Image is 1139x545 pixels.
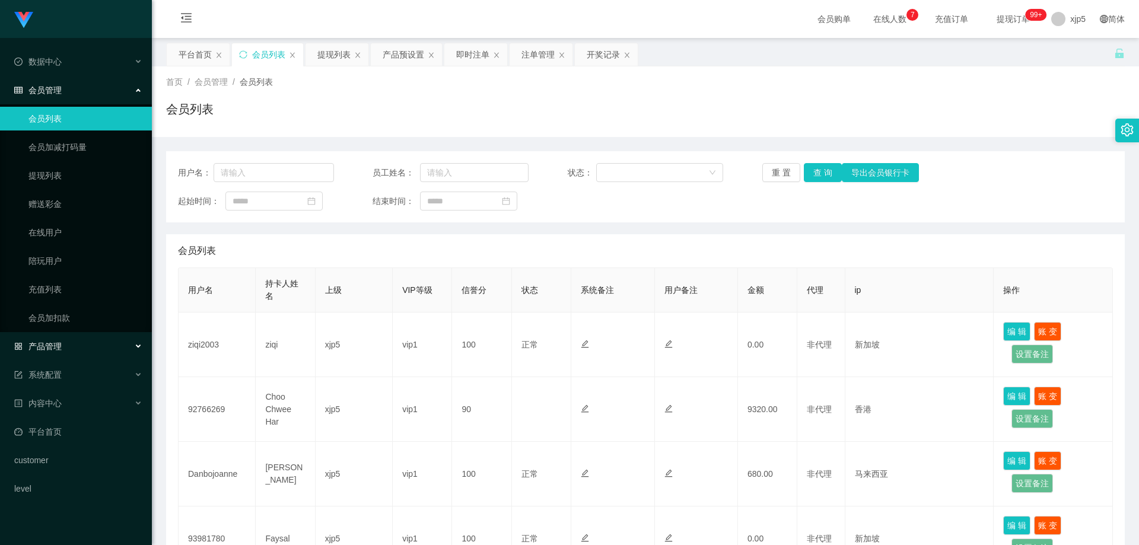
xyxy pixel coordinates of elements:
i: 图标: edit [581,340,589,348]
span: 非代理 [807,340,832,349]
i: 图标: close [215,52,222,59]
button: 重 置 [762,163,800,182]
td: 92766269 [179,377,256,442]
span: 持卡人姓名 [265,279,298,301]
button: 导出会员银行卡 [842,163,919,182]
td: vip1 [393,377,452,442]
i: 图标: appstore-o [14,342,23,350]
i: 图标: down [709,169,716,177]
td: 680.00 [738,442,797,506]
i: 图标: close [289,52,296,59]
span: 信誉分 [462,285,486,295]
span: 系统配置 [14,370,62,380]
i: 图标: menu-fold [166,1,206,39]
a: 会员列表 [28,107,142,130]
td: 新加坡 [845,313,994,377]
button: 账 变 [1034,451,1061,470]
div: 会员列表 [252,43,285,66]
i: 图标: close [623,52,631,59]
i: 图标: form [14,371,23,379]
td: xjp5 [316,313,393,377]
i: 图标: table [14,86,23,94]
i: 图标: edit [664,404,673,413]
td: 100 [452,442,511,506]
span: 员工姓名： [373,167,420,179]
span: 内容中心 [14,399,62,408]
i: 图标: close [428,52,435,59]
i: 图标: edit [581,534,589,542]
p: 7 [911,9,915,21]
a: 赠送彩金 [28,192,142,216]
span: 产品管理 [14,342,62,351]
span: 会员列表 [178,244,216,258]
i: 图标: global [1100,15,1108,23]
a: 会员加减打码量 [28,135,142,159]
a: 图标: dashboard平台首页 [14,420,142,444]
td: 9320.00 [738,377,797,442]
span: 系统备注 [581,285,614,295]
span: / [233,77,235,87]
span: 用户备注 [664,285,698,295]
button: 编 辑 [1003,451,1030,470]
td: vip1 [393,442,452,506]
h1: 会员列表 [166,100,214,118]
span: VIP等级 [402,285,432,295]
a: 充值列表 [28,278,142,301]
span: 非代理 [807,534,832,543]
sup: 220 [1025,9,1046,21]
td: vip1 [393,313,452,377]
button: 编 辑 [1003,516,1030,535]
span: 会员管理 [195,77,228,87]
a: 会员加扣款 [28,306,142,330]
span: / [187,77,190,87]
i: 图标: edit [664,340,673,348]
i: 图标: calendar [307,197,316,205]
span: 正常 [521,340,538,349]
div: 即时注单 [456,43,489,66]
a: 提现列表 [28,164,142,187]
td: 100 [452,313,511,377]
td: ziqi [256,313,315,377]
a: level [14,477,142,501]
span: 金额 [747,285,764,295]
div: 产品预设置 [383,43,424,66]
span: 起始时间： [178,195,225,208]
img: logo.9652507e.png [14,12,33,28]
i: 图标: close [558,52,565,59]
span: 会员列表 [240,77,273,87]
span: 会员管理 [14,85,62,95]
button: 账 变 [1034,387,1061,406]
div: 提现列表 [317,43,351,66]
button: 设置备注 [1011,345,1053,364]
td: 香港 [845,377,994,442]
td: [PERSON_NAME] [256,442,315,506]
td: Danbojoanne [179,442,256,506]
span: 结束时间： [373,195,420,208]
span: 用户名： [178,167,214,179]
span: ip [855,285,861,295]
i: 图标: close [493,52,500,59]
i: 图标: edit [581,469,589,477]
a: customer [14,448,142,472]
span: 用户名 [188,285,213,295]
input: 请输入 [420,163,529,182]
div: 平台首页 [179,43,212,66]
button: 查 询 [804,163,842,182]
span: 非代理 [807,404,832,414]
td: 马来西亚 [845,442,994,506]
a: 陪玩用户 [28,249,142,273]
i: 图标: edit [664,534,673,542]
td: 0.00 [738,313,797,377]
button: 账 变 [1034,322,1061,341]
span: 首页 [166,77,183,87]
i: 图标: unlock [1114,48,1125,59]
input: 请输入 [214,163,334,182]
a: 在线用户 [28,221,142,244]
span: 正常 [521,469,538,479]
i: 图标: calendar [502,197,510,205]
span: 提现订单 [991,15,1036,23]
div: 开奖记录 [587,43,620,66]
span: 代理 [807,285,823,295]
i: 图标: sync [239,50,247,59]
span: 在线人数 [867,15,912,23]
